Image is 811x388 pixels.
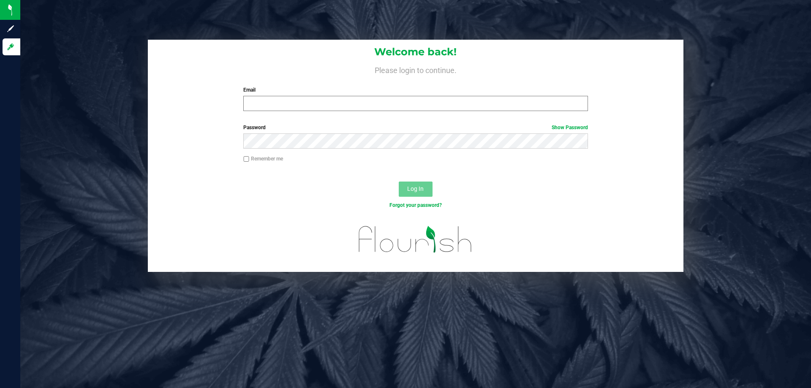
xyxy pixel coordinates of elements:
[243,125,266,130] span: Password
[243,155,283,163] label: Remember me
[243,86,588,94] label: Email
[148,64,683,74] h4: Please login to continue.
[348,218,482,261] img: flourish_logo.svg
[399,182,433,197] button: Log In
[389,202,442,208] a: Forgot your password?
[6,43,15,51] inline-svg: Log in
[552,125,588,130] a: Show Password
[407,185,424,192] span: Log In
[148,46,683,57] h1: Welcome back!
[6,24,15,33] inline-svg: Sign up
[243,156,249,162] input: Remember me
